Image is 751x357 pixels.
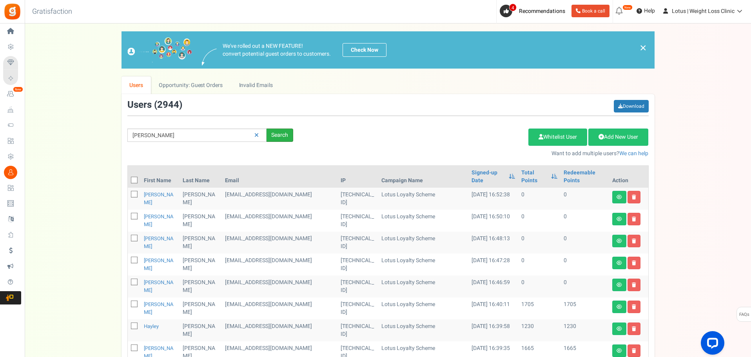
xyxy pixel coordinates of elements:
td: [TECHNICAL_ID] [337,297,378,319]
i: Delete user [632,217,636,221]
td: [DATE] 16:52:38 [468,188,518,210]
img: Gratisfaction [4,3,21,20]
td: 1705 [518,297,561,319]
td: [TECHNICAL_ID] [337,232,378,254]
td: customer [222,210,337,232]
i: Delete user [632,283,636,287]
a: Reset [250,129,263,142]
td: 1705 [561,297,609,319]
a: Download [614,100,649,112]
td: [TECHNICAL_ID] [337,210,378,232]
a: [PERSON_NAME] [144,213,174,228]
td: 1230 [518,319,561,341]
th: Last Name [180,166,222,188]
div: Search [267,129,293,142]
td: [PERSON_NAME] [180,297,222,319]
a: Users [122,76,151,94]
i: View details [617,195,622,199]
td: [PERSON_NAME] [180,232,222,254]
td: 0 [561,232,609,254]
i: View details [617,326,622,331]
a: New [3,87,21,101]
th: First Name [141,166,180,188]
td: [DATE] 16:40:11 [468,297,518,319]
td: customer [222,319,337,341]
span: 2944 [157,98,179,112]
a: [PERSON_NAME] [144,235,174,250]
i: View details [617,304,622,309]
td: Lotus Loyalty Scheme [378,188,468,210]
i: View details [617,283,622,287]
h3: Users ( ) [127,100,182,110]
i: Delete user [632,326,636,331]
span: FAQs [739,307,749,322]
td: Lotus Loyalty Scheme [378,210,468,232]
td: customer [222,232,337,254]
a: Invalid Emails [231,76,281,94]
td: customer [222,275,337,297]
td: [DATE] 16:48:13 [468,232,518,254]
a: [PERSON_NAME] [144,301,174,316]
th: Action [609,166,648,188]
td: Lotus Loyalty Scheme [378,254,468,275]
i: View details [617,261,622,265]
td: 0 [561,210,609,232]
td: [TECHNICAL_ID] [337,319,378,341]
td: 0 [518,210,561,232]
i: Delete user [632,239,636,243]
td: [DATE] 16:50:10 [468,210,518,232]
a: Hayley [144,323,159,330]
i: Delete user [632,195,636,199]
td: 0 [518,232,561,254]
i: View details [617,348,622,353]
i: View details [617,217,622,221]
td: [PERSON_NAME] [180,275,222,297]
td: [DATE] 16:47:28 [468,254,518,275]
a: × [640,43,647,53]
p: Want to add multiple users? [305,150,649,158]
i: Delete user [632,261,636,265]
i: Delete user [632,348,636,353]
td: Lotus Loyalty Scheme [378,319,468,341]
td: 0 [561,188,609,210]
a: Whitelist User [528,129,587,146]
td: 0 [561,254,609,275]
td: customer [222,297,337,319]
td: Lotus Loyalty Scheme [378,275,468,297]
th: IP [337,166,378,188]
th: Email [222,166,337,188]
td: 0 [518,254,561,275]
td: [DATE] 16:46:59 [468,275,518,297]
td: [PERSON_NAME] [180,319,222,341]
td: [PERSON_NAME] [180,188,222,210]
td: [TECHNICAL_ID] [337,254,378,275]
a: Add New User [588,129,648,146]
td: [PERSON_NAME] [180,210,222,232]
i: Delete user [632,304,636,309]
th: Campaign Name [378,166,468,188]
h3: Gratisfaction [24,4,81,20]
span: Help [642,7,655,15]
td: [TECHNICAL_ID] [337,188,378,210]
a: Book a call [571,5,610,17]
em: New [622,5,633,10]
span: Recommendations [519,7,565,15]
a: [PERSON_NAME] [144,191,174,206]
a: Total Points [521,169,547,185]
td: [DATE] 16:39:58 [468,319,518,341]
p: We've rolled out a NEW FEATURE! convert potential guest orders to customers. [223,42,331,58]
td: [PERSON_NAME] [180,254,222,275]
a: [PERSON_NAME] [144,257,174,272]
td: 1230 [561,319,609,341]
a: 4 Recommendations [500,5,568,17]
em: New [13,87,23,92]
td: customer [222,254,337,275]
td: Lotus Loyalty Scheme [378,297,468,319]
a: Help [633,5,658,17]
a: Signed-up Date [472,169,505,185]
img: images [202,49,217,65]
a: [PERSON_NAME] [144,279,174,294]
span: Lotus | Weight Loss Clinic [672,7,735,15]
span: 4 [509,4,517,11]
a: Opportunity: Guest Orders [151,76,230,94]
